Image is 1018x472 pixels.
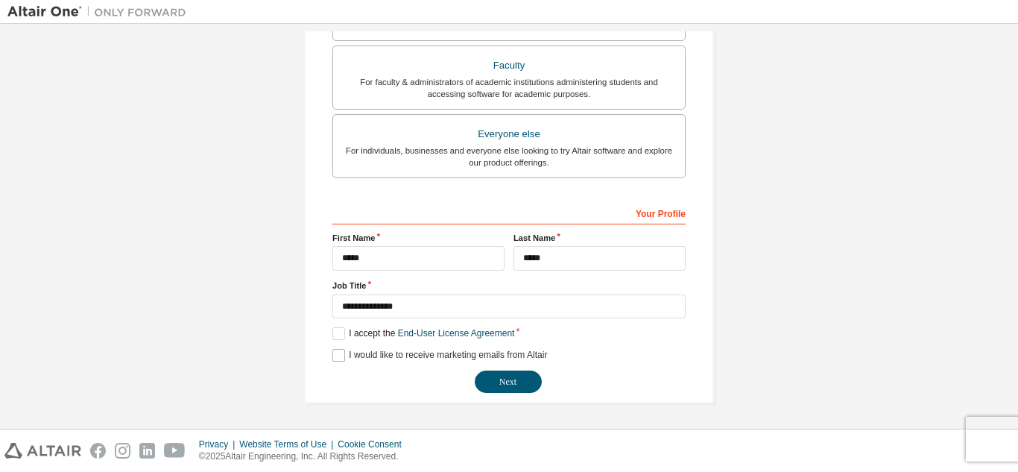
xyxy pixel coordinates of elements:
[332,327,514,340] label: I accept the
[139,443,155,459] img: linkedin.svg
[199,450,411,463] p: © 2025 Altair Engineering, Inc. All Rights Reserved.
[164,443,186,459] img: youtube.svg
[342,124,676,145] div: Everyone else
[4,443,81,459] img: altair_logo.svg
[342,55,676,76] div: Faculty
[342,145,676,169] div: For individuals, businesses and everyone else looking to try Altair software and explore our prod...
[338,438,410,450] div: Cookie Consent
[332,201,686,224] div: Your Profile
[332,280,686,292] label: Job Title
[90,443,106,459] img: facebook.svg
[398,328,515,339] a: End-User License Agreement
[332,349,547,362] label: I would like to receive marketing emails from Altair
[475,371,542,393] button: Next
[239,438,338,450] div: Website Terms of Use
[199,438,239,450] div: Privacy
[342,76,676,100] div: For faculty & administrators of academic institutions administering students and accessing softwa...
[7,4,194,19] img: Altair One
[513,232,686,244] label: Last Name
[115,443,130,459] img: instagram.svg
[332,232,505,244] label: First Name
